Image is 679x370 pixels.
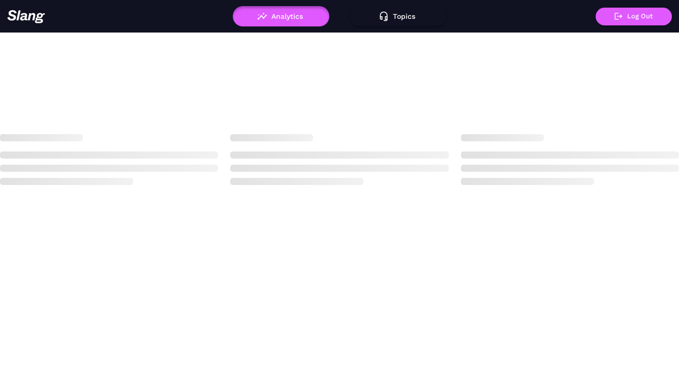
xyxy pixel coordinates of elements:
[233,12,329,19] a: Analytics
[596,8,672,25] button: Log Out
[233,6,329,26] button: Analytics
[7,10,45,23] img: 623511267c55cb56e2f2a487_logo2.png
[350,6,446,26] button: Topics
